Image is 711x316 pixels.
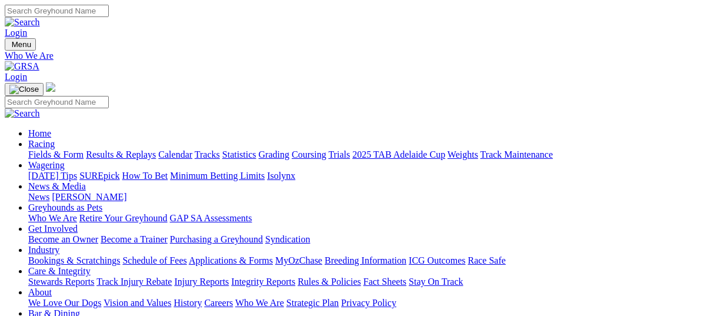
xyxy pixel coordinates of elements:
[28,149,706,160] div: Racing
[28,234,98,244] a: Become an Owner
[325,255,406,265] a: Breeding Information
[9,85,39,94] img: Close
[28,224,78,234] a: Get Involved
[28,213,706,224] div: Greyhounds as Pets
[28,266,91,276] a: Care & Integrity
[448,149,478,159] a: Weights
[5,61,39,72] img: GRSA
[5,96,109,108] input: Search
[79,171,119,181] a: SUREpick
[28,202,102,212] a: Greyhounds as Pets
[170,234,263,244] a: Purchasing a Greyhound
[158,149,192,159] a: Calendar
[79,213,168,223] a: Retire Your Greyhound
[173,298,202,308] a: History
[5,5,109,17] input: Search
[28,287,52,297] a: About
[341,298,396,308] a: Privacy Policy
[204,298,233,308] a: Careers
[409,255,465,265] a: ICG Outcomes
[96,277,172,287] a: Track Injury Rebate
[28,149,84,159] a: Fields & Form
[189,255,273,265] a: Applications & Forms
[265,234,310,244] a: Syndication
[28,298,101,308] a: We Love Our Dogs
[352,149,445,159] a: 2025 TAB Adelaide Cup
[480,149,553,159] a: Track Maintenance
[28,171,77,181] a: [DATE] Tips
[28,245,59,255] a: Industry
[275,255,322,265] a: MyOzChase
[28,298,706,308] div: About
[174,277,229,287] a: Injury Reports
[28,277,706,287] div: Care & Integrity
[28,277,94,287] a: Stewards Reports
[5,108,40,119] img: Search
[363,277,406,287] a: Fact Sheets
[298,277,361,287] a: Rules & Policies
[28,255,120,265] a: Bookings & Scratchings
[12,40,31,49] span: Menu
[5,72,27,82] a: Login
[122,171,168,181] a: How To Bet
[170,171,265,181] a: Minimum Betting Limits
[267,171,295,181] a: Isolynx
[170,213,252,223] a: GAP SA Assessments
[28,171,706,181] div: Wagering
[409,277,463,287] a: Stay On Track
[101,234,168,244] a: Become a Trainer
[28,234,706,245] div: Get Involved
[46,82,55,92] img: logo-grsa-white.png
[28,181,86,191] a: News & Media
[86,149,156,159] a: Results & Replays
[28,160,65,170] a: Wagering
[52,192,126,202] a: [PERSON_NAME]
[28,128,51,138] a: Home
[104,298,171,308] a: Vision and Values
[328,149,350,159] a: Trials
[5,38,36,51] button: Toggle navigation
[195,149,220,159] a: Tracks
[5,83,44,96] button: Toggle navigation
[231,277,295,287] a: Integrity Reports
[5,51,706,61] a: Who We Are
[5,28,27,38] a: Login
[286,298,339,308] a: Strategic Plan
[222,149,256,159] a: Statistics
[28,255,706,266] div: Industry
[235,298,284,308] a: Who We Are
[5,17,40,28] img: Search
[28,139,55,149] a: Racing
[468,255,505,265] a: Race Safe
[28,192,49,202] a: News
[28,213,77,223] a: Who We Are
[259,149,289,159] a: Grading
[292,149,326,159] a: Coursing
[28,192,706,202] div: News & Media
[122,255,186,265] a: Schedule of Fees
